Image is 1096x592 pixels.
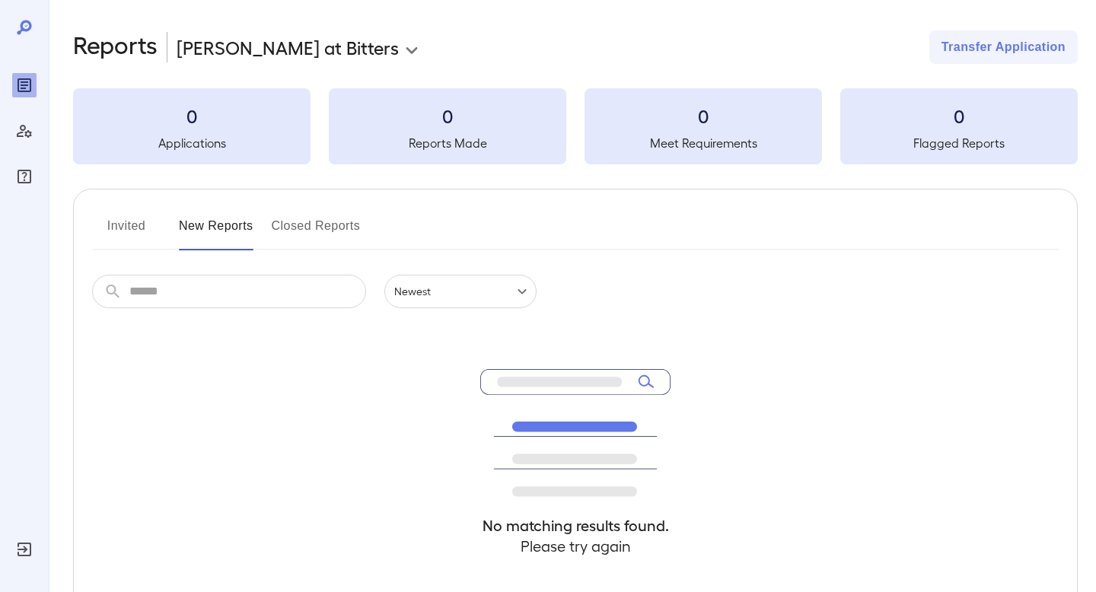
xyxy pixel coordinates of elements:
div: Log Out [12,537,37,562]
h4: Please try again [480,536,671,556]
h3: 0 [329,103,566,128]
div: Manage Users [12,119,37,143]
button: Invited [92,214,161,250]
h3: 0 [585,103,822,128]
h5: Meet Requirements [585,134,822,152]
h4: No matching results found. [480,515,671,536]
div: Reports [12,73,37,97]
button: New Reports [179,214,253,250]
h5: Flagged Reports [840,134,1078,152]
button: Transfer Application [929,30,1078,64]
div: Newest [384,275,537,308]
h5: Applications [73,134,311,152]
p: [PERSON_NAME] at Bitters [177,35,399,59]
button: Closed Reports [272,214,361,250]
h5: Reports Made [329,134,566,152]
summary: 0Applications0Reports Made0Meet Requirements0Flagged Reports [73,88,1078,164]
div: FAQ [12,164,37,189]
h2: Reports [73,30,158,64]
h3: 0 [73,103,311,128]
h3: 0 [840,103,1078,128]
